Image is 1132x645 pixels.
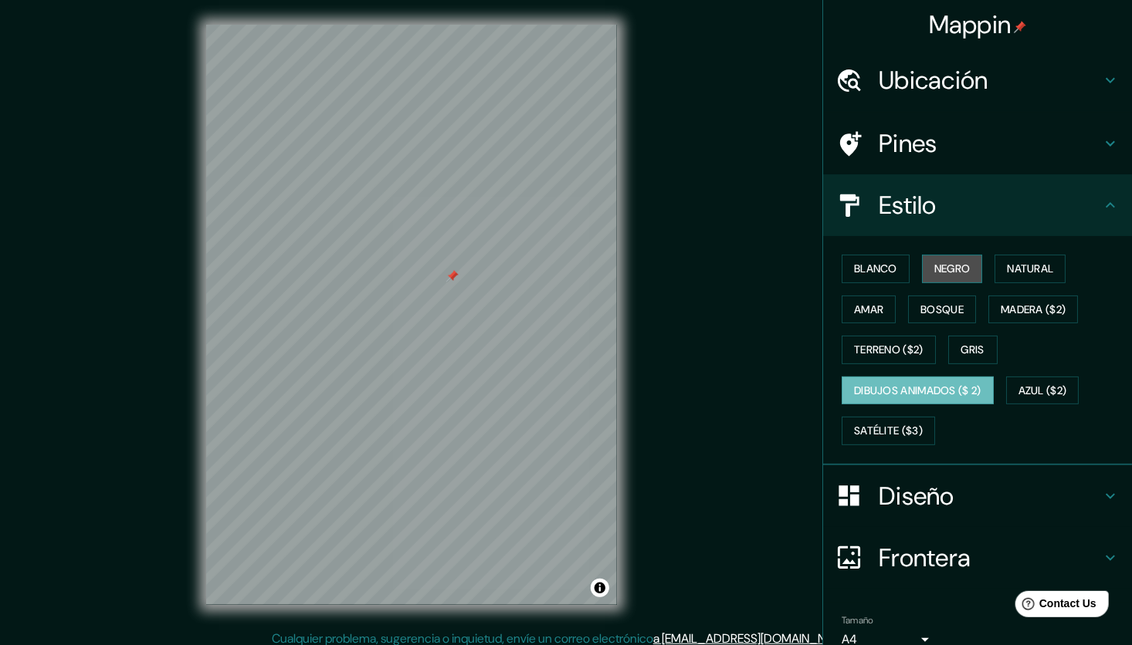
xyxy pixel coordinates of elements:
button: Bosque [908,295,976,324]
font: Blanco [854,259,897,279]
button: Satélite ($3) [842,417,935,445]
font: Natural [1007,259,1053,279]
button: Madera ($2) [988,295,1078,324]
button: Alternar atribución [591,579,609,597]
label: Tamaño [842,613,873,626]
div: Pines [823,113,1132,174]
h4: Diseño [879,481,1101,512]
font: Amar [854,300,883,319]
font: Negro [934,259,971,279]
div: Estilo [823,174,1132,236]
h4: Pines [879,128,1101,159]
canvas: Mapa [206,25,617,605]
button: Negro [922,255,983,283]
div: Diseño [823,465,1132,527]
div: Ubicación [823,49,1132,111]
div: Frontera [823,527,1132,589]
font: Gris [961,340,985,360]
button: Azul ($2) [1006,377,1079,405]
font: Satélite ($3) [854,421,923,441]
button: Blanco [842,255,910,283]
button: Natural [995,255,1066,283]
button: Amar [842,295,896,324]
button: Gris [948,336,998,364]
iframe: Help widget launcher [995,585,1115,628]
button: Terreno ($2) [842,336,936,364]
h4: Frontera [879,542,1101,573]
button: Dibujos animados ($ 2) [842,377,994,405]
font: Bosque [920,300,964,319]
font: Azul ($2) [1018,381,1067,400]
img: pin-icon.png [1014,21,1026,33]
h4: Ubicación [879,65,1101,96]
font: Mappin [929,8,1012,41]
font: Terreno ($2) [854,340,924,360]
font: Madera ($2) [1001,300,1066,319]
h4: Estilo [879,190,1101,221]
font: Dibujos animados ($ 2) [854,381,981,400]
